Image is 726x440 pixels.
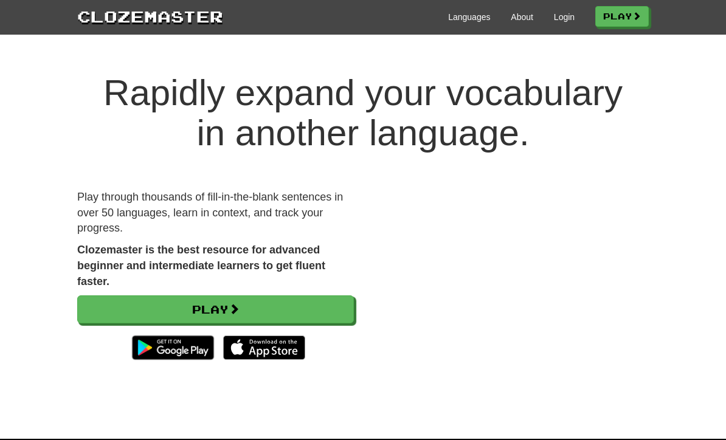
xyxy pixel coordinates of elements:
img: Get it on Google Play [126,329,220,366]
a: About [511,11,533,23]
a: Play [595,6,649,27]
a: Play [77,295,354,323]
a: Languages [448,11,490,23]
a: Login [554,11,575,23]
a: Clozemaster [77,5,223,27]
p: Play through thousands of fill-in-the-blank sentences in over 50 languages, learn in context, and... [77,190,354,236]
strong: Clozemaster is the best resource for advanced beginner and intermediate learners to get fluent fa... [77,244,325,287]
img: Download_on_the_App_Store_Badge_US-UK_135x40-25178aeef6eb6b83b96f5f2d004eda3bffbb37122de64afbaef7... [223,335,305,360]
